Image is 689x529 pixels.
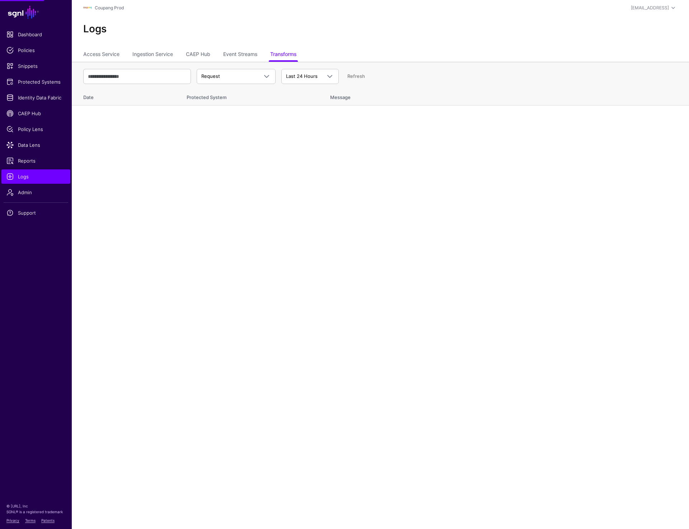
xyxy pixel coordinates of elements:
[6,126,65,133] span: Policy Lens
[1,169,70,184] a: Logs
[1,59,70,73] a: Snippets
[1,185,70,200] a: Admin
[6,173,65,180] span: Logs
[1,106,70,121] a: CAEP Hub
[1,122,70,136] a: Policy Lens
[6,110,65,117] span: CAEP Hub
[1,154,70,168] a: Reports
[6,518,19,523] a: Privacy
[6,78,65,85] span: Protected Systems
[25,518,36,523] a: Terms
[6,31,65,38] span: Dashboard
[6,141,65,149] span: Data Lens
[1,138,70,152] a: Data Lens
[6,62,65,70] span: Snippets
[1,75,70,89] a: Protected Systems
[6,47,65,54] span: Policies
[6,509,65,515] p: SGNL® is a registered trademark
[1,43,70,57] a: Policies
[6,94,65,101] span: Identity Data Fabric
[6,157,65,164] span: Reports
[6,209,65,216] span: Support
[6,503,65,509] p: © [URL], Inc
[6,189,65,196] span: Admin
[1,90,70,105] a: Identity Data Fabric
[4,4,67,20] a: SGNL
[41,518,55,523] a: Patents
[1,27,70,42] a: Dashboard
